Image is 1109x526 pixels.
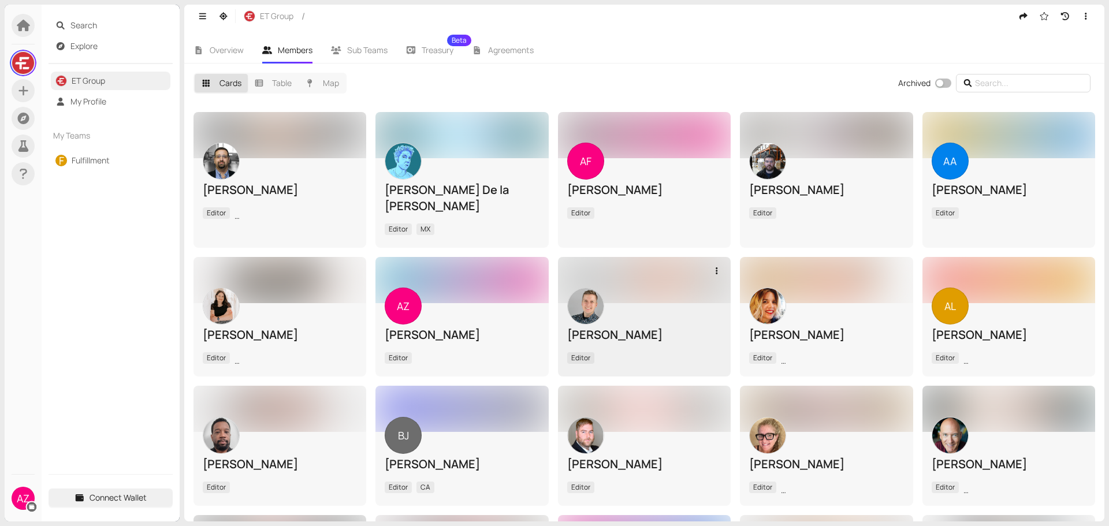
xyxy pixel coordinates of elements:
div: [PERSON_NAME] [203,327,357,343]
span: Connect Wallet [90,491,147,504]
span: [GEOGRAPHIC_DATA], [GEOGRAPHIC_DATA] [781,352,934,364]
a: Explore [70,40,98,51]
div: [PERSON_NAME] [567,182,721,198]
span: Editor [932,352,959,364]
span: Editor [203,352,230,364]
span: Editor [203,482,230,493]
span: CA [416,482,434,493]
div: [PERSON_NAME] [932,456,1086,472]
span: ET Group [260,10,293,23]
span: Editor [749,482,776,493]
img: 3wPGBsTVxs.jpeg [203,288,239,324]
span: My Teams [53,129,148,142]
div: [PERSON_NAME] [203,182,357,198]
span: BJ [398,417,409,454]
img: OG2_-lAFfW.jpeg [203,417,239,453]
img: zZynm3jW0N.jpeg [568,417,604,453]
sup: Beta [447,35,471,46]
div: [PERSON_NAME] [385,456,539,472]
span: Editor [385,482,412,493]
button: ET Group [238,7,299,25]
span: Sub Teams [347,44,388,55]
div: Archived [898,77,931,89]
a: Fulfillment [72,155,110,166]
img: 1s-afrpskq.jpeg [568,288,604,324]
span: Search [70,16,166,35]
span: AZ [17,487,29,510]
span: Overview [210,44,244,55]
span: Editor [749,207,776,219]
span: Editor [567,207,594,219]
img: u88Raa5wZ_.jpeg [932,417,968,453]
div: [PERSON_NAME] [567,456,721,472]
div: [PERSON_NAME] [932,182,1086,198]
span: AL [944,288,956,324]
div: [PERSON_NAME] [567,327,721,343]
span: Editor [749,352,776,364]
img: r-RjKx4yED.jpeg [244,11,255,21]
a: ET Group [72,75,105,86]
div: [PERSON_NAME] De la [PERSON_NAME] [385,182,539,214]
span: Editor [385,352,412,364]
div: [PERSON_NAME] [749,456,903,472]
span: Editor [203,207,230,219]
img: LsfHRQdbm8.jpeg [12,52,34,74]
div: [PERSON_NAME] [203,456,357,472]
span: [GEOGRAPHIC_DATA], [GEOGRAPHIC_DATA] [781,482,934,493]
span: Treasury [422,46,453,54]
div: [PERSON_NAME] [385,327,539,343]
img: ZPzRJDT30f.jpeg [750,143,786,179]
img: U7tzZ_QFqq.jpeg [750,417,786,453]
img: iyXd49YTlS.jpeg [750,288,786,324]
div: [PERSON_NAME] [749,182,903,198]
span: Members [278,44,312,55]
input: Search... [975,77,1074,89]
span: AZ [397,288,410,324]
span: AA [943,143,957,180]
span: Editor [567,482,594,493]
div: [PERSON_NAME] [749,327,903,343]
span: Editor [932,207,959,219]
span: Editor [385,223,412,235]
span: AF [580,143,591,180]
span: Editor [932,482,959,493]
span: MX [416,223,434,235]
span: Agreements [488,44,534,55]
div: My Teams [49,122,173,149]
span: Editor [567,352,594,364]
img: MUUbtyfDCS.jpeg [385,143,421,179]
img: w-OFKxKpDq.jpeg [203,143,239,179]
button: Connect Wallet [49,488,173,507]
span: [GEOGRAPHIC_DATA], [GEOGRAPHIC_DATA] [235,352,388,364]
span: [GEOGRAPHIC_DATA], [GEOGRAPHIC_DATA] [235,207,388,219]
a: My Profile [70,96,106,107]
div: [PERSON_NAME] [932,327,1086,343]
